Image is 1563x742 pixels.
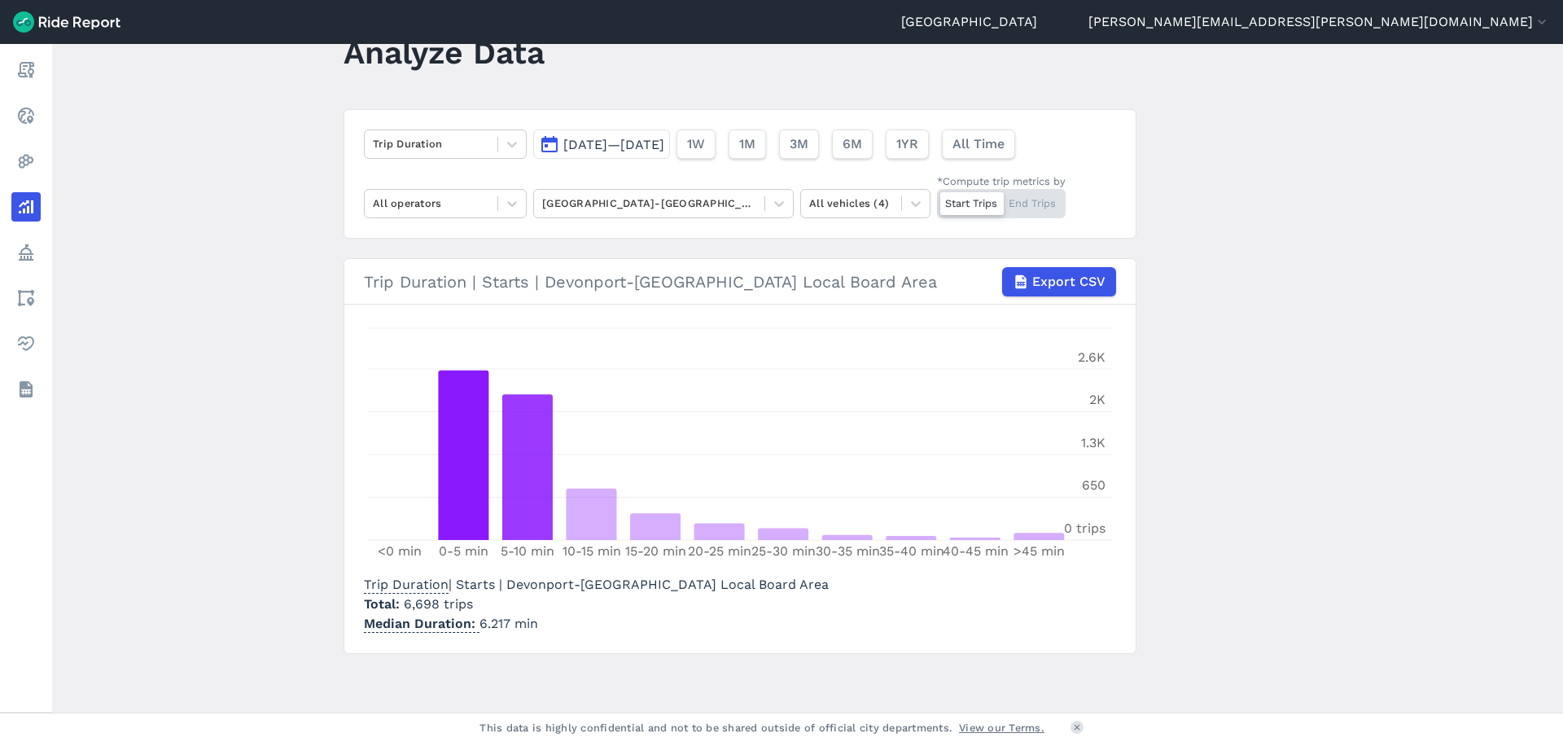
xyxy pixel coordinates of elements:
[439,543,488,559] tspan: 0-5 min
[1082,477,1105,493] tspan: 650
[625,543,686,559] tspan: 15-20 min
[779,130,819,159] button: 3M
[1014,543,1065,559] tspan: >45 min
[563,137,664,152] span: [DATE]—[DATE]
[11,101,41,130] a: Realtime
[11,283,41,313] a: Areas
[533,130,670,159] button: [DATE]—[DATE]
[378,543,422,559] tspan: <0 min
[751,543,816,559] tspan: 25-30 min
[1089,392,1105,407] tspan: 2K
[952,134,1005,154] span: All Time
[501,543,554,559] tspan: 5-10 min
[896,134,918,154] span: 1YR
[832,130,873,159] button: 6M
[11,192,41,222] a: Analyze
[563,543,621,559] tspan: 10-15 min
[688,543,751,559] tspan: 20-25 min
[364,572,449,594] span: Trip Duration
[879,543,944,559] tspan: 35-40 min
[942,130,1015,159] button: All Time
[1088,12,1550,32] button: [PERSON_NAME][EMAIL_ADDRESS][PERSON_NAME][DOMAIN_NAME]
[937,173,1066,189] div: *Compute trip metrics by
[901,12,1037,32] a: [GEOGRAPHIC_DATA]
[404,596,473,612] span: 6,698 trips
[364,267,1116,296] div: Trip Duration | Starts | Devonport-[GEOGRAPHIC_DATA] Local Board Area
[1002,267,1116,296] button: Export CSV
[11,55,41,85] a: Report
[816,543,880,559] tspan: 30-35 min
[943,543,1009,559] tspan: 40-45 min
[364,611,479,633] span: Median Duration
[1078,349,1105,365] tspan: 2.6K
[11,329,41,358] a: Health
[1032,272,1105,292] span: Export CSV
[13,11,120,33] img: Ride Report
[11,238,41,267] a: Policy
[676,130,716,159] button: 1W
[729,130,766,159] button: 1M
[344,30,545,75] h1: Analyze Data
[886,130,929,159] button: 1YR
[1064,520,1105,536] tspan: 0 trips
[687,134,705,154] span: 1W
[11,147,41,176] a: Heatmaps
[11,375,41,404] a: Datasets
[959,720,1044,735] a: View our Terms.
[739,134,755,154] span: 1M
[843,134,862,154] span: 6M
[364,596,404,612] span: Total
[1081,435,1105,450] tspan: 1.3K
[790,134,808,154] span: 3M
[364,614,829,634] p: 6.217 min
[364,577,829,592] span: | Starts | Devonport-[GEOGRAPHIC_DATA] Local Board Area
